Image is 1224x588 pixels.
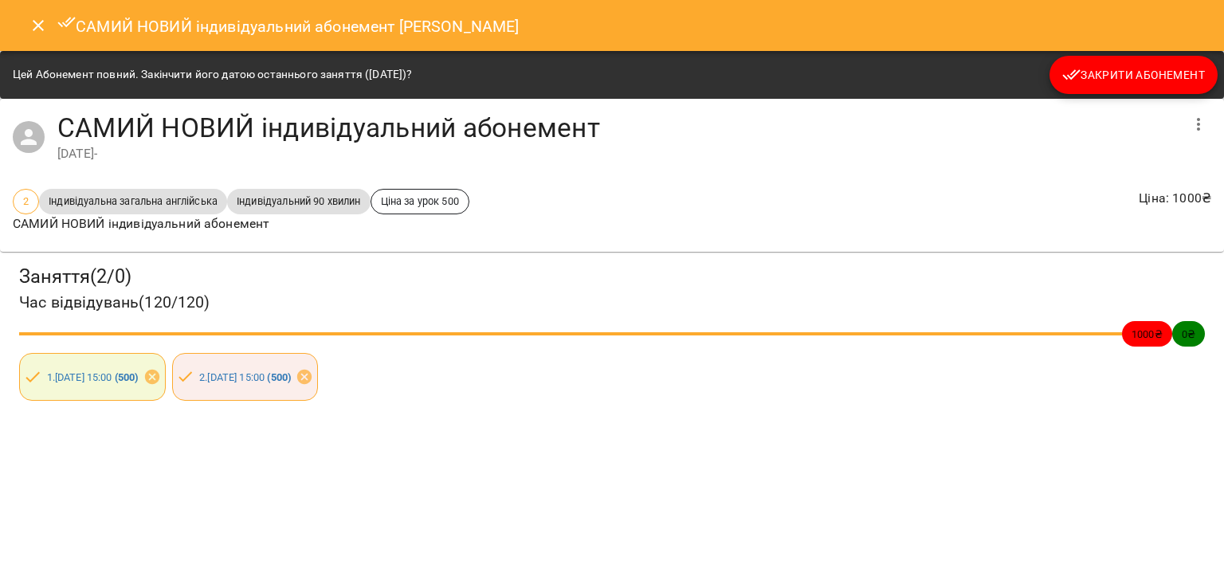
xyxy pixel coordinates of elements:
[19,290,1205,315] h4: Час відвідувань ( 120 / 120 )
[19,6,57,45] button: Close
[19,265,1205,289] h3: Заняття ( 2 / 0 )
[267,371,291,383] b: ( 500 )
[57,112,1179,144] h4: САМИЙ НОВИЙ індивідуальний абонемент
[1122,327,1172,342] span: 1000 ₴
[39,194,227,209] span: Індивідуальна загальна англійська
[19,353,166,401] div: 1.[DATE] 15:00 (500)
[227,194,371,209] span: Індивідуальний 90 хвилин
[57,144,1179,163] div: [DATE] -
[14,194,38,209] span: 2
[199,371,291,383] a: 2.[DATE] 15:00 (500)
[371,194,469,209] span: Ціна за урок 500
[47,371,139,383] a: 1.[DATE] 15:00 (500)
[115,371,139,383] b: ( 500 )
[1049,56,1218,94] button: Закрити Абонемент
[13,61,412,89] div: Цей Абонемент повний. Закінчити його датою останнього заняття ([DATE])?
[57,13,520,39] h6: САМИЙ НОВИЙ індивідуальний абонемент [PERSON_NAME]
[1172,327,1205,342] span: 0 ₴
[172,353,319,401] div: 2.[DATE] 15:00 (500)
[13,214,469,233] p: САМИЙ НОВИЙ індивідуальний абонемент
[1139,189,1211,208] p: Ціна : 1000 ₴
[1062,65,1205,84] span: Закрити Абонемент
